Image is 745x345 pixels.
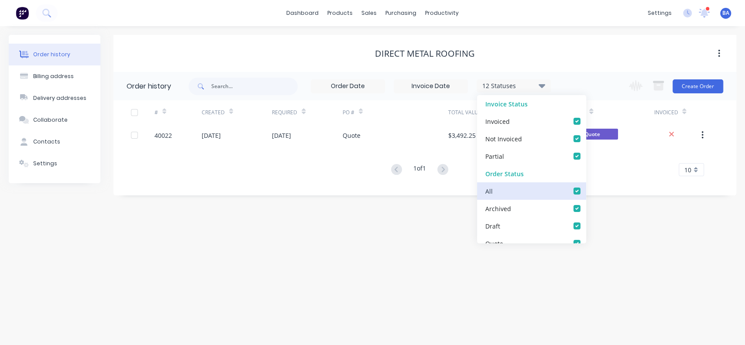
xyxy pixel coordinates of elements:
div: Created [202,100,272,124]
button: Delivery addresses [9,87,100,109]
div: products [323,7,357,20]
div: purchasing [381,7,421,20]
div: Invoiced [485,116,510,126]
div: Invoiced [654,109,678,116]
div: Quote [343,131,360,140]
a: dashboard [282,7,323,20]
div: 40022 [154,131,172,140]
div: Quote [485,239,503,248]
span: Quote [566,129,618,140]
input: Invoice Date [394,80,467,93]
div: # [154,109,158,116]
div: Archived [485,204,511,213]
button: Contacts [9,131,100,153]
div: sales [357,7,381,20]
div: Order history [127,81,171,92]
button: Billing address [9,65,100,87]
div: productivity [421,7,463,20]
div: Billing address [33,72,74,80]
div: Status [566,100,654,124]
div: [DATE] [202,131,221,140]
button: Collaborate [9,109,100,131]
div: Draft [485,221,500,230]
button: Create Order [673,79,723,93]
div: Delivery addresses [33,94,86,102]
div: Total Value [448,100,507,124]
div: Total Value [448,109,481,116]
div: Order Status [477,165,586,182]
div: Not Invoiced [485,134,522,143]
div: Created [202,109,225,116]
div: 1 of 1 [413,164,426,176]
div: Required [272,100,343,124]
div: Invoice Status [477,95,586,113]
div: Contacts [33,138,60,146]
div: PO # [343,109,354,116]
div: PO # [343,100,448,124]
button: Order history [9,44,100,65]
div: Order history [33,51,70,58]
div: Settings [33,160,57,167]
div: Invoiced [654,100,701,124]
div: All [485,186,493,195]
div: Required [272,109,297,116]
img: Factory [16,7,29,20]
div: settings [643,7,676,20]
div: # [154,100,202,124]
div: DIRECT METAL ROOFING [375,48,475,59]
span: BA [722,9,729,17]
div: $3,492.25 [448,131,476,140]
div: Collaborate [33,116,68,124]
div: 12 Statuses [477,81,550,91]
span: 10 [684,165,691,174]
div: Partial [485,151,504,161]
button: Settings [9,153,100,174]
div: [DATE] [272,131,291,140]
input: Search... [211,78,298,95]
input: Order Date [311,80,385,93]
